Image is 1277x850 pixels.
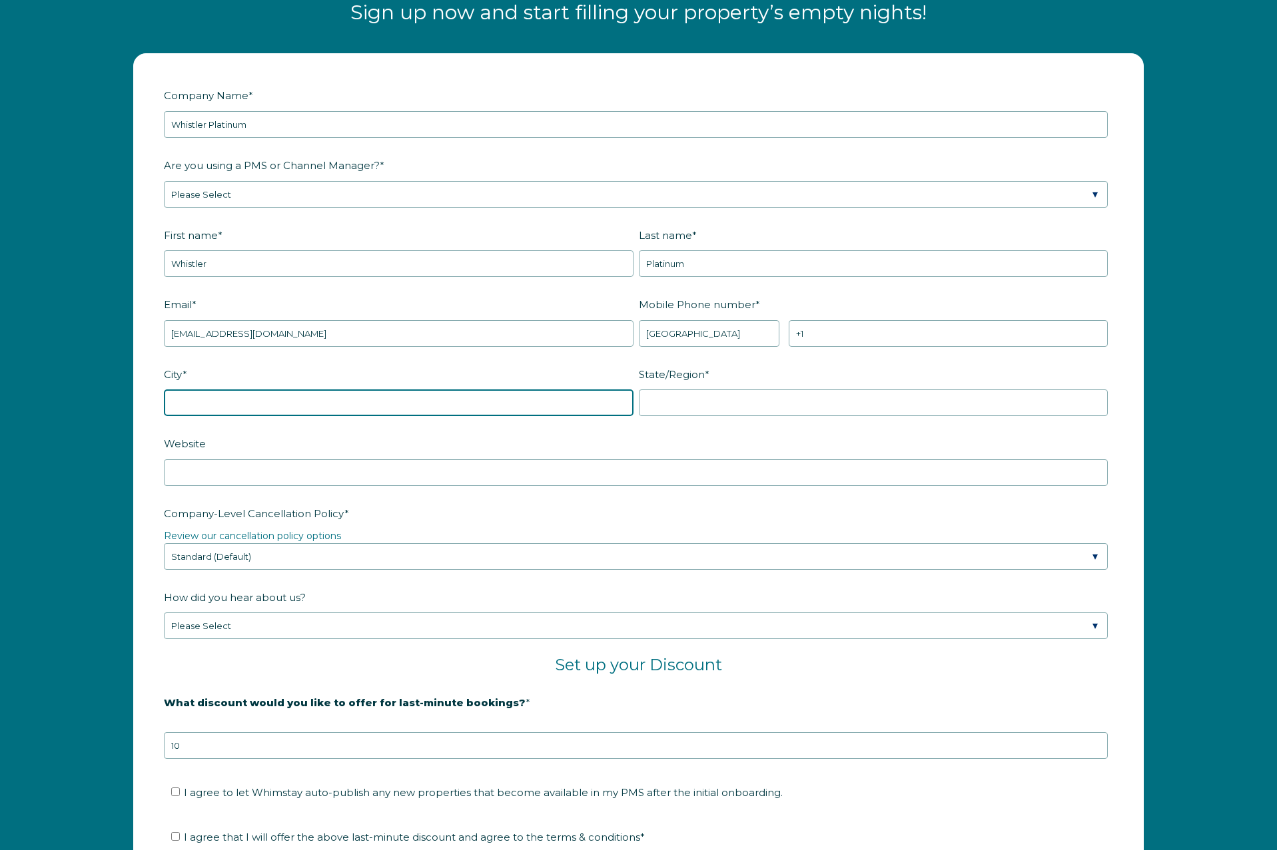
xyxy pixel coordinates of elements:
[164,225,218,246] span: First name
[555,655,722,674] span: Set up your Discount
[639,225,692,246] span: Last name
[164,503,344,524] span: Company-Level Cancellation Policy
[171,832,180,841] input: I agree that I will offer the above last-minute discount and agree to the terms & conditions*
[164,530,341,542] a: Review our cancellation policy options
[164,364,183,385] span: City
[184,831,645,843] span: I agree that I will offer the above last-minute discount and agree to the terms & conditions
[171,787,180,796] input: I agree to let Whimstay auto-publish any new properties that become available in my PMS after the...
[639,294,755,315] span: Mobile Phone number
[164,719,372,731] strong: 20% is recommended, minimum of 10%
[164,587,306,608] span: How did you hear about us?
[164,294,192,315] span: Email
[184,786,783,799] span: I agree to let Whimstay auto-publish any new properties that become available in my PMS after the...
[164,85,248,106] span: Company Name
[164,696,526,709] strong: What discount would you like to offer for last-minute bookings?
[639,364,705,385] span: State/Region
[164,155,380,176] span: Are you using a PMS or Channel Manager?
[164,433,206,454] span: Website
